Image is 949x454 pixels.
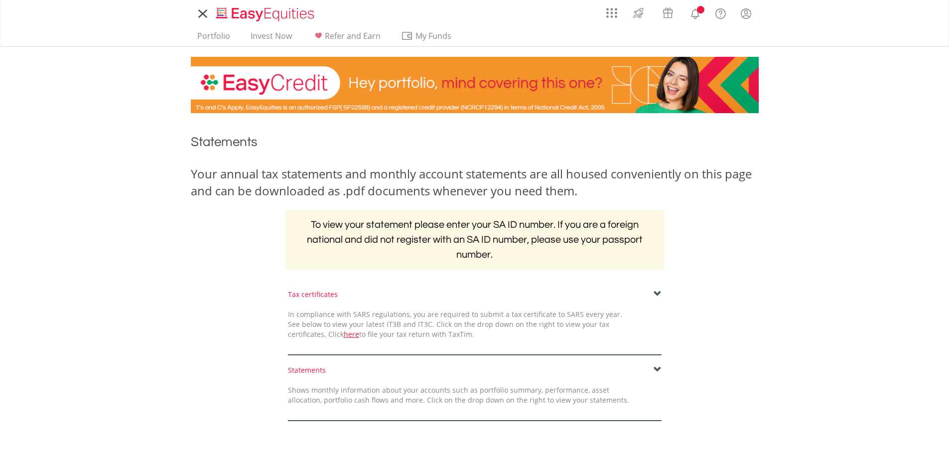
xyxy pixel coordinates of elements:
[653,2,682,21] a: Vouchers
[193,31,234,46] a: Portfolio
[733,2,759,24] a: My Profile
[325,30,381,41] span: Refer and Earn
[660,5,676,21] img: vouchers-v2.svg
[288,309,622,339] span: In compliance with SARS regulations, you are required to submit a tax certificate to SARS every y...
[344,329,359,339] a: here
[212,2,318,22] a: Home page
[328,329,474,339] span: Click to file your tax return with TaxTim.
[600,2,624,18] a: AppsGrid
[280,385,637,405] div: Shows monthly information about your accounts such as portfolio summary, performance, asset alloc...
[288,290,662,300] div: Tax certificates
[285,210,664,270] h2: To view your statement please enter your SA ID number. If you are a foreign national and did not ...
[308,31,385,46] a: Refer and Earn
[247,31,296,46] a: Invest Now
[708,2,733,22] a: FAQ's and Support
[288,365,662,375] div: Statements
[191,57,759,113] img: EasyCredit Promotion Banner
[682,2,708,22] a: Notifications
[191,136,258,149] span: Statements
[214,6,318,22] img: EasyEquities_Logo.png
[630,5,647,21] img: thrive-v2.svg
[606,7,617,18] img: grid-menu-icon.svg
[191,165,759,200] div: Your annual tax statements and monthly account statements are all housed conveniently on this pag...
[401,29,466,42] span: My Funds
